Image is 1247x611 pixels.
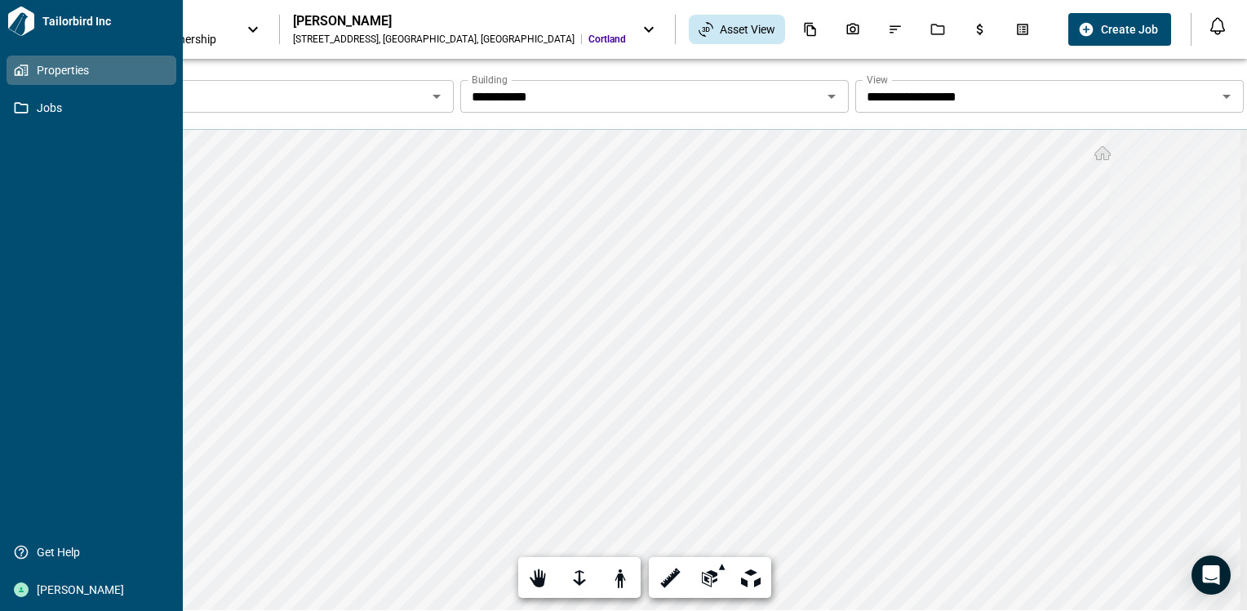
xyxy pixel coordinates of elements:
button: Create Job [1068,13,1171,46]
a: Properties [7,56,176,85]
div: [PERSON_NAME] [293,13,626,29]
span: Get Help [29,544,161,560]
span: Cortland [588,33,626,46]
div: Takeoff Center [1005,16,1040,43]
span: Asset View [720,21,775,38]
label: View [867,73,888,87]
div: [STREET_ADDRESS] , [GEOGRAPHIC_DATA] , [GEOGRAPHIC_DATA] [293,33,575,46]
div: Jobs [921,16,955,43]
button: Open [1215,85,1238,108]
label: Building [472,73,508,87]
div: Asset View [689,15,785,44]
span: Properties [29,62,161,78]
span: Jobs [29,100,161,116]
span: Create Job [1101,21,1158,38]
a: Jobs [7,93,176,123]
button: Open [425,85,448,108]
div: Issues & Info [878,16,912,43]
div: Photos [836,16,870,43]
button: Open notification feed [1205,13,1231,39]
div: Documents [793,16,828,43]
span: [PERSON_NAME] [29,582,161,598]
div: Open Intercom Messenger [1192,555,1231,595]
button: Open [820,85,843,108]
span: Tailorbird Inc [36,13,176,29]
div: Budgets [963,16,997,43]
